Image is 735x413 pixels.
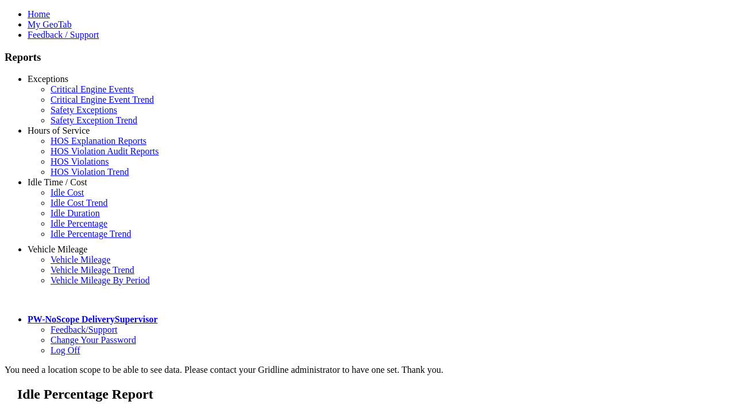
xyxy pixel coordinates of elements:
[51,275,150,285] a: Vehicle Mileage By Period
[51,219,107,228] a: Idle Percentage
[17,387,730,402] h2: Idle Percentage Report
[51,335,136,345] a: Change Your Password
[51,95,154,104] a: Critical Engine Event Trend
[51,157,109,166] a: HOS Violations
[51,325,117,334] a: Feedback/Support
[28,9,50,19] a: Home
[51,105,117,115] a: Safety Exceptions
[28,314,157,324] a: PW-NoScope DeliverySupervisor
[28,74,68,84] a: Exceptions
[5,51,730,64] h3: Reports
[51,208,100,218] a: Idle Duration
[28,30,99,40] a: Feedback / Support
[51,115,137,125] a: Safety Exception Trend
[51,146,159,156] a: HOS Violation Audit Reports
[51,188,84,197] a: Idle Cost
[51,167,129,177] a: HOS Violation Trend
[51,198,108,208] a: Idle Cost Trend
[51,345,80,355] a: Log Off
[51,265,134,275] a: Vehicle Mileage Trend
[51,255,110,264] a: Vehicle Mileage
[28,244,87,254] a: Vehicle Mileage
[28,177,87,187] a: Idle Time / Cost
[5,365,730,375] div: You need a location scope to be able to see data. Please contact your Gridline administrator to h...
[51,136,146,146] a: HOS Explanation Reports
[51,229,131,239] a: Idle Percentage Trend
[28,20,72,29] a: My GeoTab
[51,84,134,94] a: Critical Engine Events
[28,126,90,135] a: Hours of Service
